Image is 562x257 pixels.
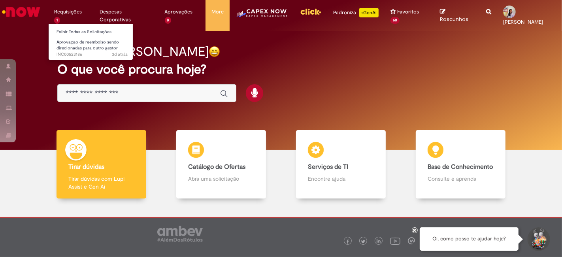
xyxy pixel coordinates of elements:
[48,24,133,60] ul: Requisições
[68,163,104,171] b: Tirar dúvidas
[408,237,415,244] img: logo_footer_workplace.png
[377,239,381,244] img: logo_footer_linkedin.png
[308,163,348,171] b: Serviços de TI
[209,46,220,57] img: happy-face.png
[68,175,135,191] p: Tirar dúvidas com Lupi Assist e Gen Ai
[440,8,474,23] a: Rascunhos
[346,240,350,244] img: logo_footer_facebook.png
[397,8,419,16] span: Favoritos
[41,130,161,198] a: Tirar dúvidas Tirar dúvidas com Lupi Assist e Gen Ai
[57,51,128,58] span: INC00523186
[165,8,193,16] span: Aprovações
[361,240,365,244] img: logo_footer_twitter.png
[308,175,374,183] p: Encontre ajuda
[57,62,505,76] h2: O que você procura hoje?
[57,39,119,51] span: Aprovação de reembolso sendo direcionadas para outro gestor
[236,8,288,24] img: CapexLogo5.png
[112,51,128,57] span: 3d atrás
[54,17,60,24] span: 1
[428,175,494,183] p: Consulte e aprenda
[440,15,468,23] span: Rascunhos
[112,51,128,57] time: 26/09/2025 15:27:02
[49,28,136,36] a: Exibir Todas as Solicitações
[390,236,400,246] img: logo_footer_youtube.png
[526,227,550,251] button: Iniciar Conversa de Suporte
[333,8,379,17] div: Padroniza
[49,38,136,55] a: Aberto INC00523186 : Aprovação de reembolso sendo direcionadas para outro gestor
[281,130,401,198] a: Serviços de TI Encontre ajuda
[359,8,379,17] p: +GenAi
[1,4,41,20] img: ServiceNow
[188,175,255,183] p: Abra uma solicitação
[428,163,493,171] b: Base de Conhecimento
[300,6,321,17] img: click_logo_yellow_360x200.png
[188,163,245,171] b: Catálogo de Ofertas
[211,8,224,16] span: More
[100,8,153,24] span: Despesas Corporativas
[157,226,203,242] img: logo_footer_ambev_rotulo_gray.png
[54,8,82,16] span: Requisições
[503,19,543,25] span: [PERSON_NAME]
[165,17,172,24] span: 8
[420,227,519,251] div: Oi, como posso te ajudar hoje?
[390,17,400,24] span: 60
[161,130,281,198] a: Catálogo de Ofertas Abra uma solicitação
[401,130,521,198] a: Base de Conhecimento Consulte e aprenda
